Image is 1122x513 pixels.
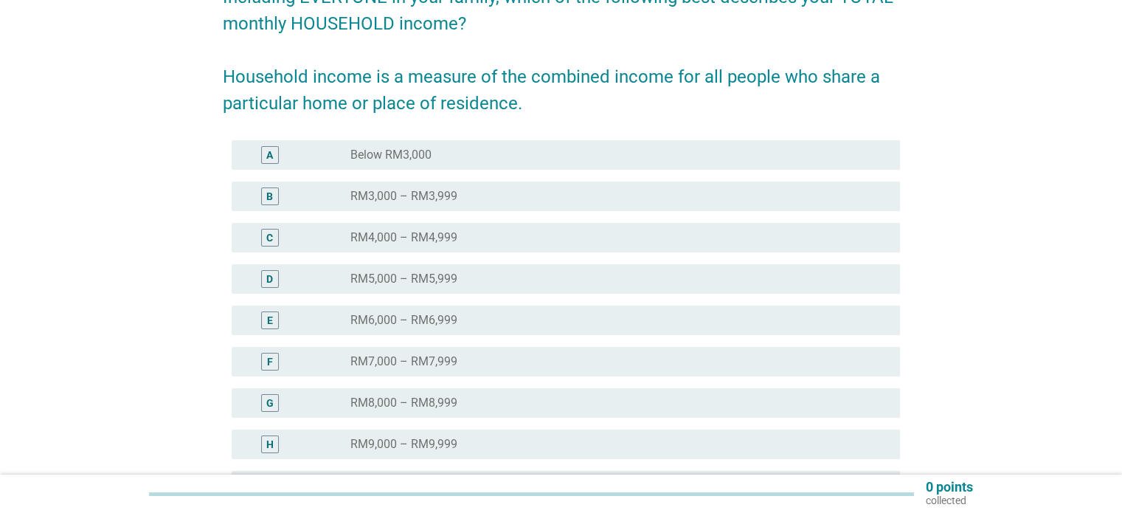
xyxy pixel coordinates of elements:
div: C [266,230,273,246]
label: RM9,000 – RM9,999 [350,437,457,452]
div: E [267,313,273,328]
label: RM6,000 – RM6,999 [350,313,457,328]
div: H [266,437,274,452]
p: 0 points [926,481,973,494]
label: RM7,000 – RM7,999 [350,354,457,369]
p: collected [926,494,973,507]
div: B [266,189,273,204]
div: F [267,354,273,370]
div: G [266,396,274,411]
label: RM5,000 – RM5,999 [350,272,457,286]
label: RM3,000 – RM3,999 [350,189,457,204]
label: RM4,000 – RM4,999 [350,230,457,245]
div: D [266,272,273,287]
label: RM8,000 – RM8,999 [350,396,457,410]
label: Below RM3,000 [350,148,432,162]
div: A [266,148,273,163]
